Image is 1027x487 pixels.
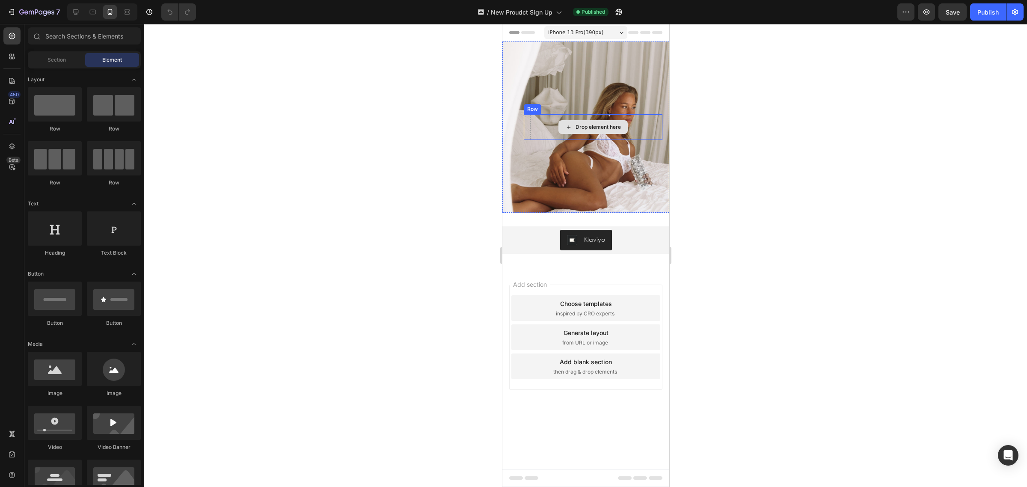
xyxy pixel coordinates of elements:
[127,267,141,281] span: Toggle open
[28,76,45,83] span: Layout
[8,91,21,98] div: 450
[28,125,82,133] div: Row
[87,443,141,451] div: Video Banner
[28,249,82,257] div: Heading
[87,249,141,257] div: Text Block
[28,270,44,278] span: Button
[127,197,141,211] span: Toggle open
[87,319,141,327] div: Button
[977,8,999,17] div: Publish
[487,8,489,17] span: /
[127,73,141,86] span: Toggle open
[87,125,141,133] div: Row
[970,3,1006,21] button: Publish
[28,389,82,397] div: Image
[28,27,141,45] input: Search Sections & Elements
[502,24,669,487] iframe: Design area
[491,8,552,17] span: New Proudct Sign Up
[161,3,196,21] div: Undo/Redo
[127,337,141,351] span: Toggle open
[87,179,141,187] div: Row
[28,200,39,208] span: Text
[102,56,122,64] span: Element
[28,319,82,327] div: Button
[56,7,60,17] p: 7
[87,389,141,397] div: Image
[946,9,960,16] span: Save
[938,3,967,21] button: Save
[28,340,43,348] span: Media
[28,443,82,451] div: Video
[47,56,66,64] span: Section
[3,3,64,21] button: 7
[998,445,1018,466] div: Open Intercom Messenger
[582,8,605,16] span: Published
[6,157,21,163] div: Beta
[28,179,82,187] div: Row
